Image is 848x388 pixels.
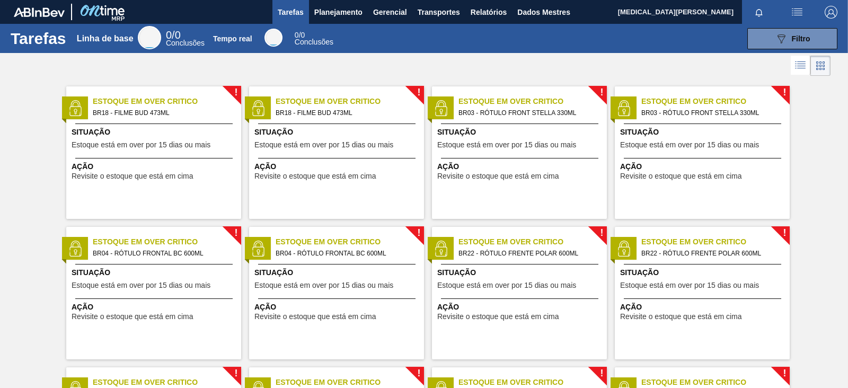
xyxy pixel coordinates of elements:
[620,141,759,149] span: Estoque está em over por 15 dias ou mais
[254,141,393,149] span: Estoque está em over por 15 dias ou mais
[620,312,742,321] font: Revisite o estoque que está em cima
[792,34,810,43] font: Filtro
[276,96,424,107] span: Estoque em Over Critico
[213,34,252,43] font: Tempo real
[620,127,787,138] span: Situação
[641,377,790,388] span: Estoque em Over Critico
[471,8,507,16] font: Relatórios
[458,107,598,119] span: BR03 - RÓTULO FRONT STELLA 330ML
[437,312,559,321] font: Revisite o estoque que está em cima
[742,5,776,20] button: Notificações
[458,109,577,117] font: BR03 - RÓTULO FRONT STELLA 330ML
[175,29,181,41] font: 0
[93,109,170,117] font: BR18 - FILME BUD 473ML
[254,281,393,289] font: Estoque está em over por 15 dias ou mais
[67,100,83,116] img: status
[641,107,781,119] span: BR03 - RÓTULO FRONT STELLA 330ML
[616,100,632,116] img: status
[458,250,578,257] font: BR22 - RÓTULO FRENTE POLAR 600ML
[783,87,786,98] font: !
[299,31,301,39] font: /
[620,267,787,278] span: Situação
[458,96,607,107] span: Estoque em Over Critico
[264,29,282,47] div: Tempo real
[254,267,421,278] span: Situação
[72,172,193,180] font: Revisite o estoque que está em cima
[11,30,66,47] font: Tarefas
[93,107,233,119] span: BR18 - FILME BUD 473ML
[72,312,193,321] font: Revisite o estoque que está em cima
[72,140,210,149] font: Estoque está em over por 15 dias ou mais
[517,8,570,16] font: Dados Mestres
[254,127,421,138] span: Situação
[783,368,786,378] font: !
[278,8,304,16] font: Tarefas
[14,7,65,17] img: TNhmsLtSVTkK8tSr43FrP2fwEKptu5GPRR3wAAAABJRU5ErkJggg==
[93,237,198,246] font: Estoque em Over Critico
[72,281,210,289] font: Estoque está em over por 15 dias ou mais
[810,56,831,76] div: Visão em Cartões
[67,241,83,257] img: status
[437,303,459,311] font: Ação
[295,32,333,46] div: Tempo real
[641,250,761,257] font: BR22 - RÓTULO FRENTE POLAR 600ML
[437,127,604,138] span: Situação
[620,268,659,277] font: Situação
[72,303,93,311] font: Ação
[620,281,759,289] span: Estoque está em over por 15 dias ou mais
[433,100,449,116] img: status
[72,162,93,171] font: Ação
[276,248,416,259] span: BR04 - RÓTULO FRONTAL BC 600ML
[620,162,642,171] font: Ação
[166,29,172,41] font: 0
[437,140,576,149] font: Estoque está em over por 15 dias ou mais
[295,31,299,39] font: 0
[618,8,734,16] font: [MEDICAL_DATA][PERSON_NAME]
[641,248,781,259] span: BR22 - RÓTULO FRENTE POLAR 600ML
[791,6,803,19] img: ações do usuário
[458,377,607,388] span: Estoque em Over Critico
[276,109,352,117] font: BR18 - FILME BUD 473ML
[276,97,381,105] font: Estoque em Over Critico
[254,172,376,180] font: Revisite o estoque que está em cima
[641,378,746,386] font: Estoque em Over Critico
[417,87,420,98] font: !
[620,172,742,180] font: Revisite o estoque que está em cima
[72,141,210,149] span: Estoque está em over por 15 dias ou mais
[433,241,449,257] img: status
[276,250,386,257] font: BR04 - RÓTULO FRONTAL BC 600ML
[72,128,110,136] font: Situação
[437,267,604,278] span: Situação
[641,237,746,246] font: Estoque em Over Critico
[437,141,576,149] span: Estoque está em over por 15 dias ou mais
[437,281,576,289] span: Estoque está em over por 15 dias ou mais
[276,107,416,119] span: BR18 - FILME BUD 473ML
[276,378,381,386] font: Estoque em Over Critico
[93,377,241,388] span: Estoque em Over Critico
[600,87,603,98] font: !
[254,128,293,136] font: Situação
[166,31,205,47] div: Linha de base
[276,377,424,388] span: Estoque em Over Critico
[641,96,790,107] span: Estoque em Over Critico
[93,250,204,257] font: BR04 - RÓTULO FRONTAL BC 600ML
[93,236,241,248] span: Estoque em Over Critico
[620,140,759,149] font: Estoque está em over por 15 dias ou mais
[641,109,759,117] font: BR03 - RÓTULO FRONT STELLA 330ML
[254,140,393,149] font: Estoque está em over por 15 dias ou mais
[783,227,786,238] font: !
[72,127,238,138] span: Situação
[77,34,134,43] font: Linha de base
[234,368,237,378] font: !
[458,378,563,386] font: Estoque em Over Critico
[93,96,241,107] span: Estoque em Over Critico
[72,267,238,278] span: Situação
[250,100,266,116] img: status
[458,237,563,246] font: Estoque em Over Critico
[620,303,642,311] font: Ação
[437,172,559,180] font: Revisite o estoque que está em cima
[437,268,476,277] font: Situação
[373,8,407,16] font: Gerencial
[641,236,790,248] span: Estoque em Over Critico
